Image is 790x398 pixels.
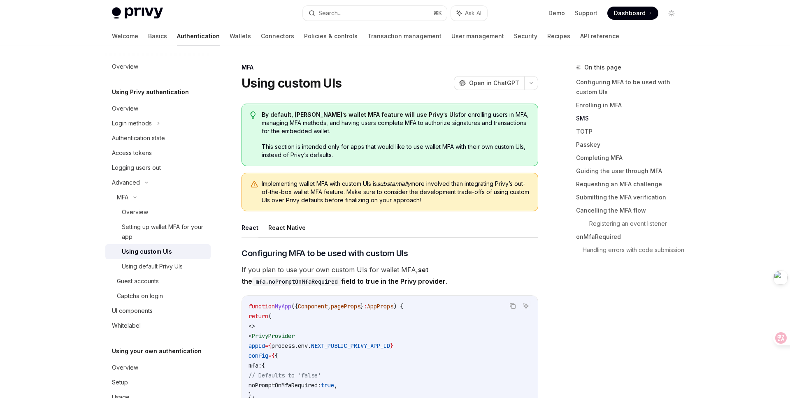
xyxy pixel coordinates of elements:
span: ⌘ K [433,10,442,16]
a: Authentication state [105,131,211,146]
span: noPromptOnMfaRequired: [249,382,321,389]
a: Overview [105,59,211,74]
span: true [321,382,334,389]
button: Ask AI [520,301,531,311]
span: } [360,303,364,310]
a: Setting up wallet MFA for your app [105,220,211,244]
button: Toggle dark mode [665,7,678,20]
span: ({ [291,303,298,310]
a: Support [575,9,597,17]
code: mfa.noPromptOnMfaRequired [252,277,341,286]
a: onMfaRequired [576,230,685,243]
span: , [328,303,331,310]
span: AppProps [367,303,393,310]
a: Using default Privy UIs [105,259,211,274]
a: Logging users out [105,160,211,175]
svg: Tip [250,111,256,119]
span: mfa: [249,362,262,369]
span: for enrolling users in MFA, managing MFA methods, and having users complete MFA to authorize sign... [262,111,530,135]
a: Overview [105,101,211,116]
span: On this page [584,62,621,72]
a: Authentication [177,26,220,46]
a: Configuring MFA to be used with custom UIs [576,76,685,99]
div: Whitelabel [112,321,141,331]
span: < [249,332,252,340]
span: ( [268,312,272,320]
em: substantially [377,180,411,187]
div: Using custom UIs [122,247,172,257]
a: Handling errors with code submission [583,243,685,257]
a: Requesting an MFA challenge [576,178,685,191]
span: If you plan to use your own custom UIs for wallet MFA, . [242,264,538,287]
img: light logo [112,7,163,19]
span: } [390,342,393,349]
span: , [334,382,337,389]
span: // Defaults to 'false' [249,372,321,379]
div: UI components [112,306,153,316]
div: Advanced [112,178,140,187]
span: process [272,342,295,349]
div: Logging users out [112,163,161,173]
a: Setup [105,375,211,390]
span: { [262,362,265,369]
span: : [364,303,367,310]
span: env [298,342,308,349]
span: Dashboard [614,9,646,17]
div: Access tokens [112,148,152,158]
span: { [272,352,275,359]
a: Wallets [230,26,251,46]
button: Copy the contents from the code block [507,301,518,311]
button: Ask AI [451,6,487,21]
button: React [242,218,258,237]
div: MFA [117,192,128,202]
a: API reference [580,26,619,46]
a: UI components [105,303,211,318]
a: Overview [105,360,211,375]
div: Authentication state [112,133,165,143]
div: MFA [242,63,538,72]
a: SMS [576,112,685,125]
a: Transaction management [367,26,441,46]
span: This section is intended only for apps that would like to use wallet MFA with their own custom UI... [262,143,530,159]
strong: By default, [PERSON_NAME]’s wallet MFA feature will use Privy’s UIs [262,111,458,118]
span: config [249,352,268,359]
a: Passkey [576,138,685,151]
button: React Native [268,218,306,237]
a: Dashboard [607,7,658,20]
a: Recipes [547,26,570,46]
svg: Warning [250,180,258,189]
a: Using custom UIs [105,244,211,259]
span: . [295,342,298,349]
a: Whitelabel [105,318,211,333]
a: User management [451,26,504,46]
a: Demo [548,9,565,17]
a: Welcome [112,26,138,46]
strong: set the field to true in the Privy provider [242,266,446,285]
button: Open in ChatGPT [454,76,524,90]
span: ) { [393,303,403,310]
a: Security [514,26,537,46]
span: = [265,342,268,349]
h1: Using custom UIs [242,76,342,90]
button: Search...⌘K [303,6,447,21]
a: Guest accounts [105,274,211,289]
div: Setting up wallet MFA for your app [122,222,206,242]
div: Setup [112,377,128,387]
h5: Using your own authentication [112,346,202,356]
div: Overview [112,104,138,113]
span: = [268,352,272,359]
a: Access tokens [105,146,211,160]
span: Open in ChatGPT [469,79,519,87]
div: Using default Privy UIs [122,261,183,271]
span: Ask AI [465,9,481,17]
a: Enrolling in MFA [576,99,685,112]
div: Captcha on login [117,291,163,301]
span: { [275,352,278,359]
span: MyApp [275,303,291,310]
h5: Using Privy authentication [112,87,189,97]
div: Overview [112,363,138,373]
span: function [249,303,275,310]
a: Captcha on login [105,289,211,303]
a: TOTP [576,125,685,138]
span: Configuring MFA to be used with custom UIs [242,248,408,259]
